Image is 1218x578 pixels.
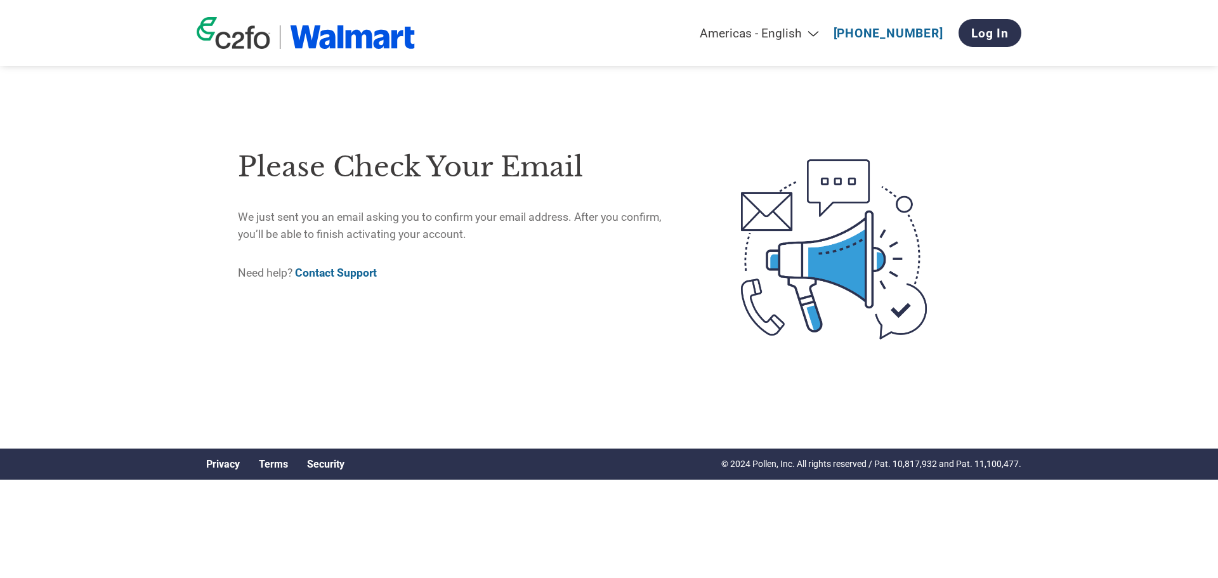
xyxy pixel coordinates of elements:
[959,19,1021,47] a: Log In
[238,147,688,188] h1: Please check your email
[688,136,980,362] img: open-email
[238,209,688,242] p: We just sent you an email asking you to confirm your email address. After you confirm, you’ll be ...
[206,458,240,470] a: Privacy
[197,17,270,49] img: c2fo logo
[307,458,344,470] a: Security
[834,26,943,41] a: [PHONE_NUMBER]
[295,266,377,279] a: Contact Support
[721,457,1021,471] p: © 2024 Pollen, Inc. All rights reserved / Pat. 10,817,932 and Pat. 11,100,477.
[238,265,688,281] p: Need help?
[290,25,415,49] img: Walmart
[259,458,288,470] a: Terms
